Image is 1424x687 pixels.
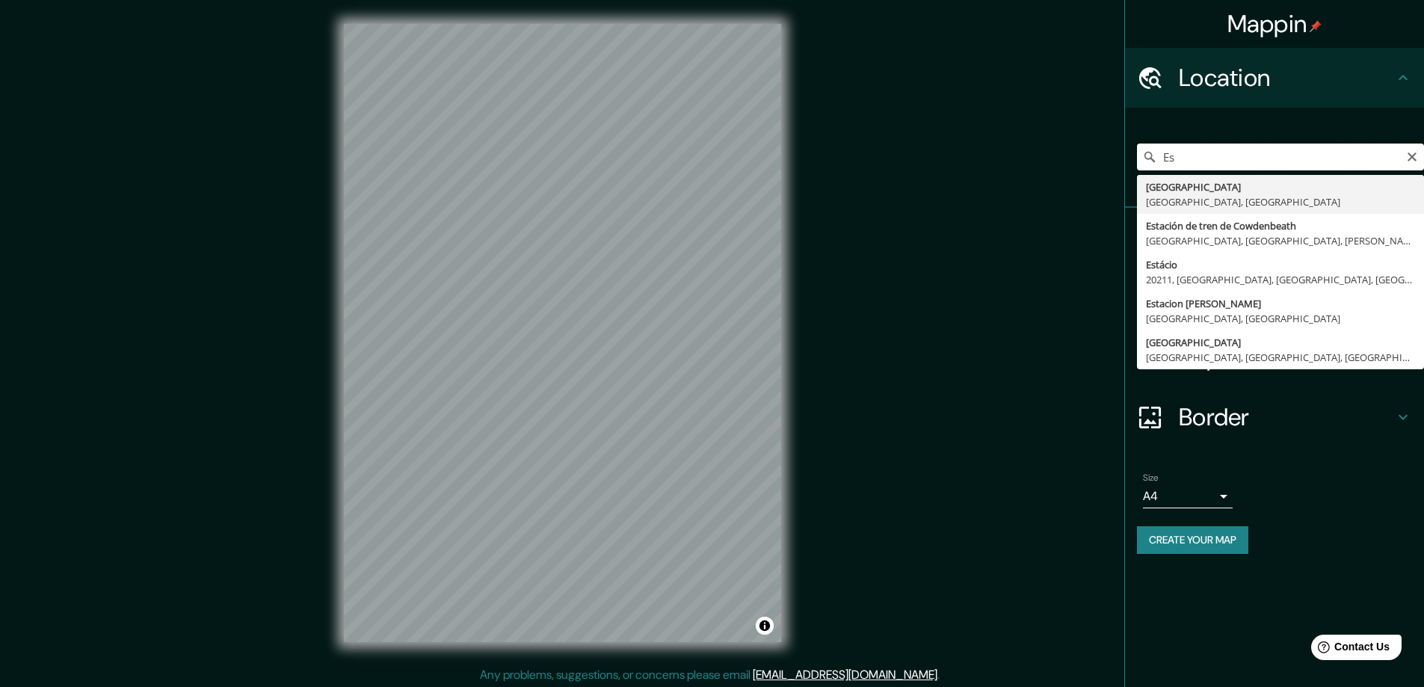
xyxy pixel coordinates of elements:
canvas: Map [344,24,781,642]
div: [GEOGRAPHIC_DATA], [GEOGRAPHIC_DATA], [PERSON_NAME][GEOGRAPHIC_DATA] [1146,233,1415,248]
div: Estácio [1146,257,1415,272]
h4: Layout [1179,342,1394,372]
div: Pins [1125,208,1424,268]
a: [EMAIL_ADDRESS][DOMAIN_NAME] [753,667,937,683]
button: Create your map [1137,526,1248,554]
button: Toggle attribution [756,617,774,635]
button: Clear [1406,149,1418,163]
div: [GEOGRAPHIC_DATA], [GEOGRAPHIC_DATA], [GEOGRAPHIC_DATA] [1146,350,1415,365]
iframe: Help widget launcher [1291,629,1408,671]
div: Style [1125,268,1424,327]
div: [GEOGRAPHIC_DATA], [GEOGRAPHIC_DATA] [1146,311,1415,326]
div: . [942,666,945,684]
div: [GEOGRAPHIC_DATA] [1146,335,1415,350]
div: 20211, [GEOGRAPHIC_DATA], [GEOGRAPHIC_DATA], [GEOGRAPHIC_DATA] [1146,272,1415,287]
div: Layout [1125,327,1424,387]
div: A4 [1143,484,1233,508]
div: [GEOGRAPHIC_DATA] [1146,179,1415,194]
div: . [940,666,942,684]
label: Size [1143,472,1159,484]
h4: Border [1179,402,1394,432]
div: Location [1125,48,1424,108]
h4: Mappin [1227,9,1322,39]
img: pin-icon.png [1310,20,1322,32]
div: Estación de tren de Cowdenbeath [1146,218,1415,233]
input: Pick your city or area [1137,144,1424,170]
p: Any problems, suggestions, or concerns please email . [480,666,940,684]
div: [GEOGRAPHIC_DATA], [GEOGRAPHIC_DATA] [1146,194,1415,209]
h4: Location [1179,63,1394,93]
div: Estacion [PERSON_NAME] [1146,296,1415,311]
div: Border [1125,387,1424,447]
